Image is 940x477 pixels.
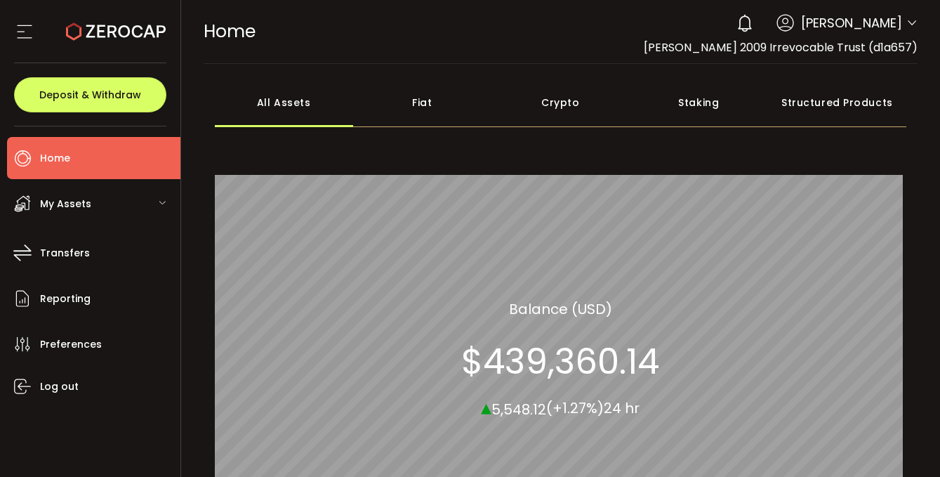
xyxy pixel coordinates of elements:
span: Deposit & Withdraw [39,90,141,100]
span: Home [40,148,70,169]
button: Deposit & Withdraw [14,77,166,112]
span: Log out [40,377,79,397]
div: Fiat [353,78,491,127]
iframe: Chat Widget [870,410,940,477]
span: My Assets [40,194,91,214]
div: Structured Products [768,78,906,127]
div: All Assets [215,78,353,127]
section: $439,360.14 [461,340,659,382]
span: Home [204,19,256,44]
div: Staking [630,78,768,127]
span: [PERSON_NAME] 2009 Irrevocable Trust (d1a657) [644,39,918,55]
span: Preferences [40,334,102,355]
div: Crypto [491,78,630,127]
span: ▴ [481,391,491,422]
span: [PERSON_NAME] [801,13,902,32]
span: 24 hr [604,398,640,418]
section: Balance (USD) [509,298,612,319]
span: Transfers [40,243,90,263]
span: Reporting [40,289,91,309]
span: 5,548.12 [491,399,546,419]
span: (+1.27%) [546,398,604,418]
